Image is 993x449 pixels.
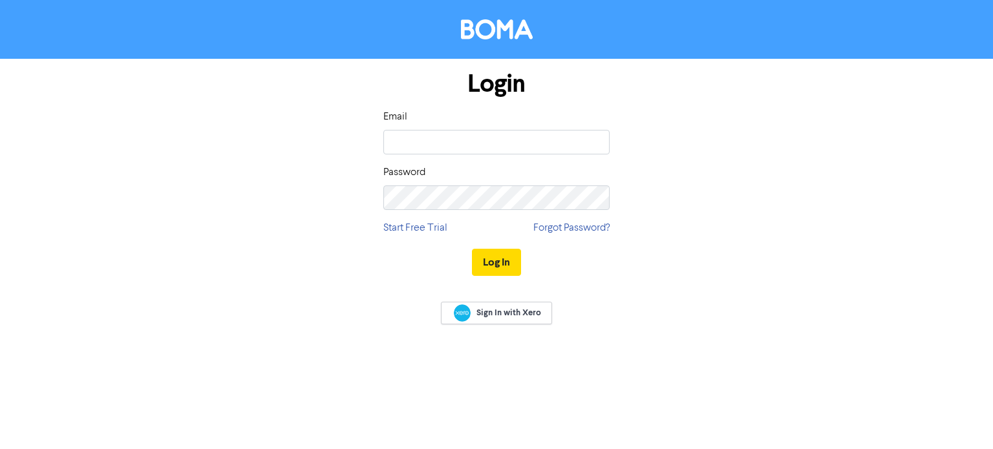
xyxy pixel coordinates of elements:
[383,220,447,236] a: Start Free Trial
[472,249,521,276] button: Log In
[383,69,610,99] h1: Login
[533,220,610,236] a: Forgot Password?
[454,304,471,322] img: Xero logo
[383,109,407,125] label: Email
[461,19,533,39] img: BOMA Logo
[476,307,541,318] span: Sign In with Xero
[383,165,425,180] label: Password
[441,302,552,324] a: Sign In with Xero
